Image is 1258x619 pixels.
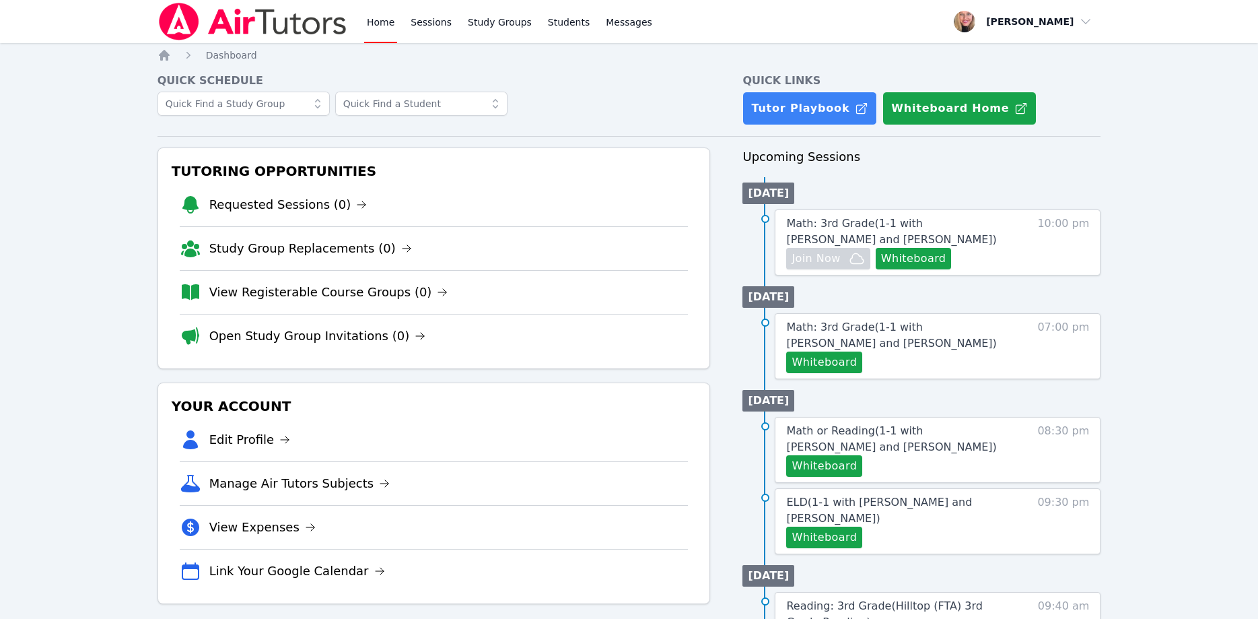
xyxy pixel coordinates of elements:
input: Quick Find a Student [335,92,508,116]
h3: Upcoming Sessions [742,148,1100,166]
span: Messages [606,15,652,29]
a: Requested Sessions (0) [209,195,368,214]
li: [DATE] [742,565,794,587]
span: Math: 3rd Grade ( 1-1 with [PERSON_NAME] and [PERSON_NAME] ) [786,217,996,246]
a: Dashboard [206,48,257,62]
button: Whiteboard Home [882,92,1037,125]
a: Tutor Playbook [742,92,877,125]
button: Whiteboard [876,248,952,269]
h3: Tutoring Opportunities [169,159,699,183]
h4: Quick Schedule [158,73,711,89]
span: ELD ( 1-1 with [PERSON_NAME] and [PERSON_NAME] ) [786,496,972,525]
span: 07:00 pm [1037,319,1089,373]
h4: Quick Links [742,73,1100,89]
li: [DATE] [742,286,794,308]
span: Math: 3rd Grade ( 1-1 with [PERSON_NAME] and [PERSON_NAME] ) [786,321,996,350]
a: Link Your Google Calendar [209,562,385,581]
a: Edit Profile [209,430,291,449]
input: Quick Find a Study Group [158,92,330,116]
span: Dashboard [206,50,257,61]
nav: Breadcrumb [158,48,1101,62]
a: View Registerable Course Groups (0) [209,283,448,302]
a: Study Group Replacements (0) [209,239,412,258]
button: Whiteboard [786,455,862,477]
span: 08:30 pm [1037,423,1089,477]
span: 09:30 pm [1037,494,1089,548]
img: Air Tutors [158,3,348,40]
a: ELD(1-1 with [PERSON_NAME] and [PERSON_NAME]) [786,494,1013,527]
a: Open Study Group Invitations (0) [209,327,426,346]
a: Math or Reading(1-1 with [PERSON_NAME] and [PERSON_NAME]) [786,423,1013,455]
span: Join Now [792,251,840,267]
button: Whiteboard [786,352,862,373]
a: View Expenses [209,518,316,537]
button: Whiteboard [786,527,862,548]
a: Math: 3rd Grade(1-1 with [PERSON_NAME] and [PERSON_NAME]) [786,319,1013,352]
span: 10:00 pm [1037,216,1089,269]
li: [DATE] [742,390,794,412]
a: Math: 3rd Grade(1-1 with [PERSON_NAME] and [PERSON_NAME]) [786,216,1013,248]
h3: Your Account [169,394,699,418]
li: [DATE] [742,183,794,204]
button: Join Now [786,248,870,269]
span: Math or Reading ( 1-1 with [PERSON_NAME] and [PERSON_NAME] ) [786,424,996,453]
a: Manage Air Tutors Subjects [209,474,390,493]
